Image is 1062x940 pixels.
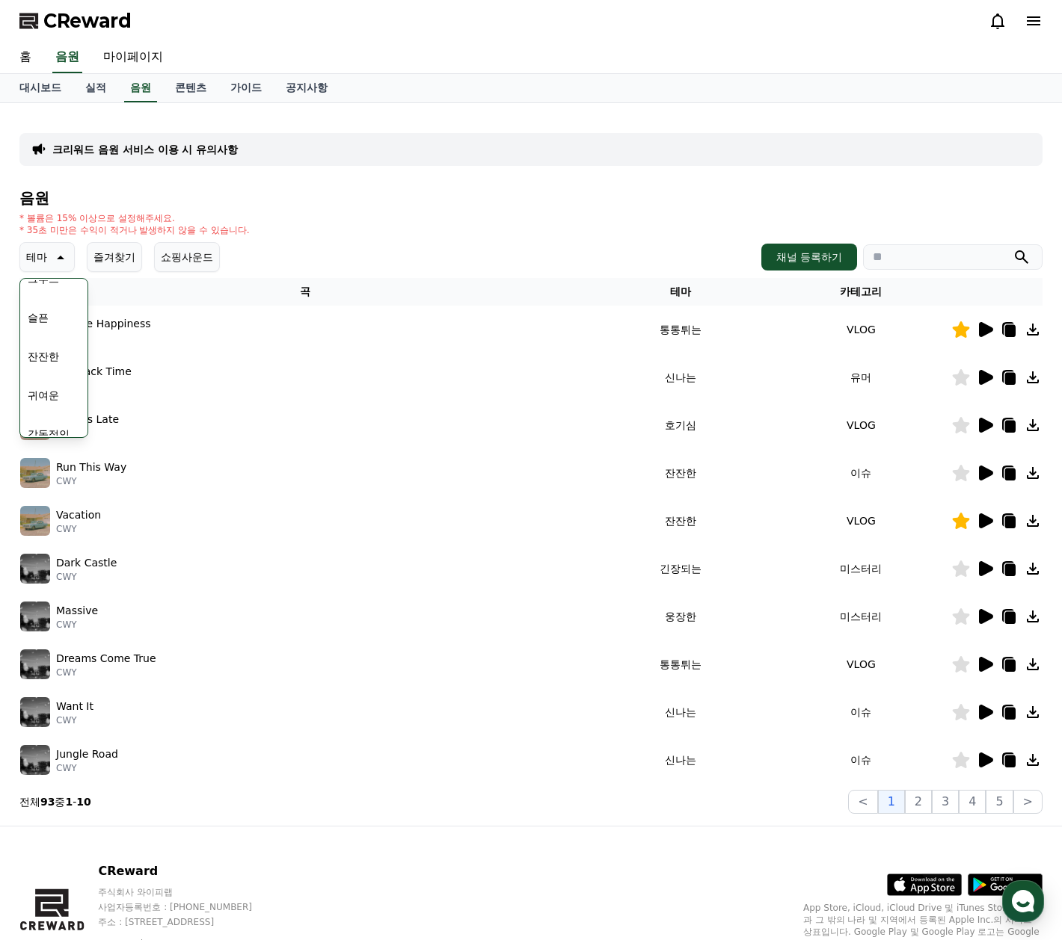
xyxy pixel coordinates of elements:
p: Run This Way [56,460,126,475]
img: music [20,554,50,584]
button: 4 [959,790,986,814]
p: CWY [56,571,117,583]
p: CWY [56,332,151,344]
p: CWY [56,762,118,774]
img: music [20,745,50,775]
p: CWY [56,475,126,487]
td: 긴장되는 [591,545,771,593]
a: 크리워드 음원 서비스 이용 시 유의사항 [52,142,238,157]
td: VLOG [771,497,951,545]
a: 대시보드 [7,74,73,102]
button: 2 [905,790,932,814]
button: 쇼핑사운드 [154,242,220,272]
p: 사업자등록번호 : [PHONE_NUMBER] [98,901,280,913]
p: Vacation [56,507,101,523]
button: 즐겨찾기 [87,242,142,272]
p: Want It [56,699,93,714]
td: 이슈 [771,688,951,736]
button: > [1013,790,1043,814]
td: 이슈 [771,449,951,497]
span: CReward [43,9,132,33]
td: 미스터리 [771,593,951,640]
td: 신나는 [591,688,771,736]
p: 전체 중 - [19,794,91,809]
a: 홈 [7,42,43,73]
img: music [20,458,50,488]
td: VLOG [771,640,951,688]
button: 채널 등록하기 [761,244,857,270]
p: * 볼륨은 15% 이상으로 설정해주세요. [19,212,250,224]
td: VLOG [771,401,951,449]
p: A Little Happiness [56,316,151,332]
img: music [20,697,50,727]
button: 감동적인 [22,418,76,451]
p: CReward [98,862,280,880]
a: CReward [19,9,132,33]
p: CWY [56,619,98,631]
p: Massive [56,603,98,619]
p: CWY [56,667,156,678]
a: 설정 [193,474,287,511]
td: 유머 [771,353,951,401]
a: 음원 [124,74,157,102]
p: CWY [56,523,101,535]
button: 귀여운 [22,379,65,412]
th: 카테고리 [771,278,951,306]
a: 실적 [73,74,118,102]
p: * 35초 미만은 수익이 적거나 발생하지 않을 수 있습니다. [19,224,250,236]
a: 공지사항 [274,74,340,102]
button: 5 [986,790,1013,814]
td: 미스터리 [771,545,951,593]
button: 잔잔한 [22,340,65,373]
p: CWY [56,714,93,726]
td: 웅장한 [591,593,771,640]
p: CWY [56,380,132,392]
strong: 1 [65,796,73,808]
th: 곡 [19,278,591,306]
td: 이슈 [771,736,951,784]
th: 테마 [591,278,771,306]
span: 설정 [231,496,249,508]
span: 대화 [137,497,155,509]
p: Jungle Road [56,746,118,762]
strong: 10 [76,796,90,808]
td: 잔잔한 [591,449,771,497]
td: 통통튀는 [591,640,771,688]
a: 대화 [99,474,193,511]
p: Dreams Come True [56,651,156,667]
button: < [848,790,877,814]
a: 가이드 [218,74,274,102]
a: 홈 [4,474,99,511]
td: 신나는 [591,353,771,401]
button: 테마 [19,242,75,272]
img: music [20,506,50,536]
p: 주식회사 와이피랩 [98,886,280,898]
p: 테마 [26,247,47,268]
td: 호기심 [591,401,771,449]
a: 음원 [52,42,82,73]
img: music [20,602,50,631]
button: 3 [932,790,959,814]
a: 콘텐츠 [163,74,218,102]
img: music [20,649,50,679]
td: VLOG [771,306,951,353]
p: Cat Rack Time [56,364,132,380]
strong: 93 [40,796,55,808]
a: 마이페이지 [91,42,175,73]
td: 잔잔한 [591,497,771,545]
button: 1 [878,790,905,814]
h4: 음원 [19,190,1043,206]
td: 통통튀는 [591,306,771,353]
span: 홈 [47,496,56,508]
p: 주소 : [STREET_ADDRESS] [98,916,280,928]
button: 슬픈 [22,301,55,334]
p: Dark Castle [56,555,117,571]
td: 신나는 [591,736,771,784]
